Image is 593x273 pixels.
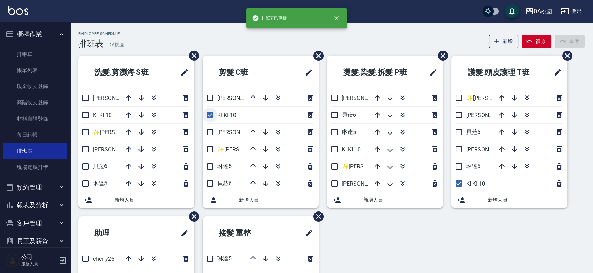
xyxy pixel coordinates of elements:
button: 客戶管理 [3,214,67,232]
span: 新增人員 [488,196,562,204]
span: 刪除班表 [308,206,325,227]
span: [PERSON_NAME]8 [342,180,387,187]
div: 新增人員 [203,192,319,208]
div: 新增人員 [78,192,194,208]
h2: 燙髮.染髮.拆髮 P班 [333,60,420,85]
span: 新增人員 [115,196,189,204]
span: 刪除班表 [557,45,573,66]
span: 貝菈6 [93,163,107,170]
span: KI KI 10 [217,112,236,118]
h6: — DA桃園 [103,41,124,49]
span: [PERSON_NAME]3 [342,95,387,101]
span: [PERSON_NAME]8 [217,95,262,101]
span: ✨[PERSON_NAME][PERSON_NAME] ✨16 [217,146,323,153]
a: 高階收支登錄 [3,94,67,110]
span: [PERSON_NAME]3 [93,95,138,101]
div: DA桃園 [534,7,552,16]
h2: 接髮 重整 [208,221,281,246]
span: ✨[PERSON_NAME][PERSON_NAME] ✨16 [342,163,447,170]
h2: 洗髮.剪瀏海 S班 [84,60,167,85]
h2: 助理 [84,221,148,246]
button: 登出 [558,5,585,18]
span: 琳達5 [217,163,232,170]
span: 新增人員 [239,196,313,204]
span: 排班表已更新 [252,15,287,22]
span: 貝菈6 [466,129,480,135]
h2: 護髮.頭皮護理 T班 [457,60,544,85]
img: Logo [8,6,28,15]
span: cherry25 [93,256,114,262]
button: 新增 [489,35,519,48]
button: close [329,10,344,26]
button: 復原 [522,35,551,48]
span: 修改班表的標題 [176,225,189,242]
span: KI KI 10 [342,146,361,153]
h2: 剪髮 C班 [208,60,280,85]
a: 現場電腦打卡 [3,159,67,175]
span: 新增人員 [363,196,437,204]
span: [PERSON_NAME]8 [93,146,138,153]
span: 修改班表的標題 [425,64,437,81]
span: [PERSON_NAME]8 [466,112,511,118]
a: 打帳單 [3,46,67,62]
span: KI KI 10 [93,112,112,118]
a: 現金收支登錄 [3,78,67,94]
span: 刪除班表 [184,45,200,66]
span: ✨[PERSON_NAME][PERSON_NAME] ✨16 [93,129,198,136]
span: 琳達5 [342,129,356,135]
span: [PERSON_NAME]3 [217,129,262,136]
h2: Employee Schedule [78,31,124,36]
span: 琳達5 [466,163,480,170]
button: 櫃檯作業 [3,25,67,43]
button: save [505,4,519,18]
span: 琳達5 [217,255,232,262]
div: 新增人員 [451,192,567,208]
span: 刪除班表 [184,206,200,227]
span: [PERSON_NAME]3 [466,146,511,153]
div: 新增人員 [327,192,443,208]
span: 刪除班表 [433,45,449,66]
span: 修改班表的標題 [176,64,189,81]
a: 帳單列表 [3,62,67,78]
span: 修改班表的標題 [301,225,313,242]
img: Person [6,253,20,267]
a: 排班表 [3,143,67,159]
button: DA桃園 [522,4,555,19]
span: ✨[PERSON_NAME][PERSON_NAME] ✨16 [466,95,572,101]
span: 貝菈6 [342,112,356,118]
a: 每日結帳 [3,127,67,143]
button: 報表及分析 [3,196,67,214]
a: 材料自購登錄 [3,111,67,127]
button: 預約管理 [3,178,67,196]
span: 琳達5 [93,180,107,187]
span: 修改班表的標題 [549,64,562,81]
button: 員工及薪資 [3,232,67,250]
span: KI KI 10 [466,180,485,187]
span: 修改班表的標題 [301,64,313,81]
p: 服務人員 [21,261,57,267]
span: 貝菈6 [217,180,232,187]
h3: 排班表 [78,39,103,49]
span: 刪除班表 [308,45,325,66]
h5: 公司 [21,254,57,261]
